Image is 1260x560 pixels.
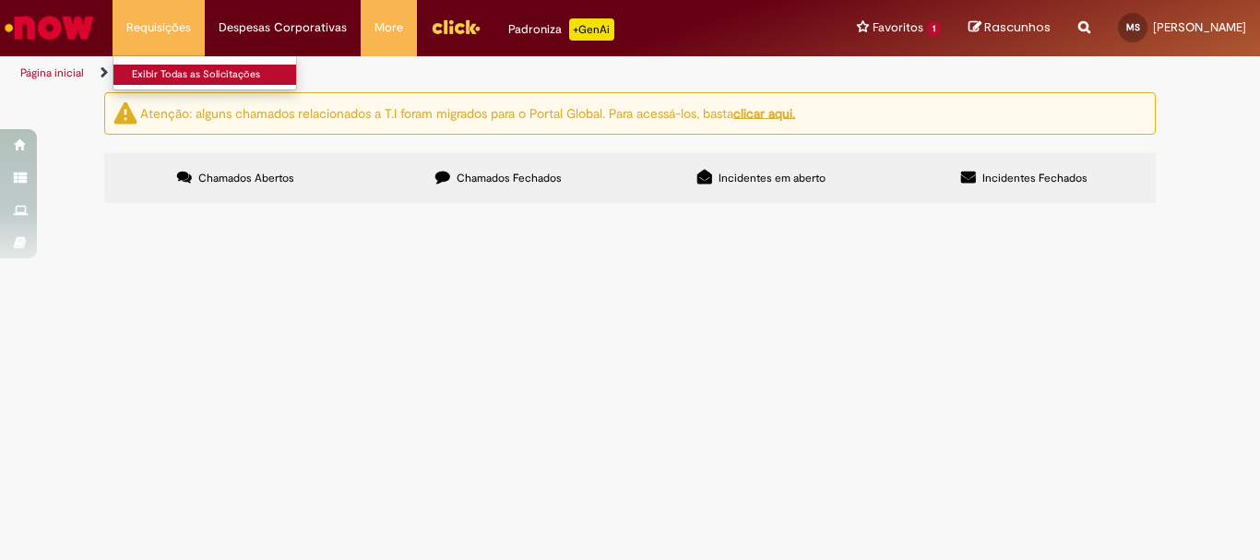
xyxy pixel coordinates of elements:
span: Rascunhos [984,18,1051,36]
p: +GenAi [569,18,614,41]
span: Incidentes Fechados [982,171,1088,185]
span: Despesas Corporativas [219,18,347,37]
span: Chamados Abertos [198,171,294,185]
ul: Trilhas de página [14,56,826,90]
a: Exibir Todas as Solicitações [113,65,316,85]
a: Página inicial [20,66,84,80]
span: More [374,18,403,37]
span: Incidentes em aberto [719,171,826,185]
span: 1 [927,21,941,37]
div: Padroniza [508,18,614,41]
span: Chamados Fechados [457,171,562,185]
span: [PERSON_NAME] [1153,19,1246,35]
a: Rascunhos [969,19,1051,37]
ng-bind-html: Atenção: alguns chamados relacionados a T.I foram migrados para o Portal Global. Para acessá-los,... [140,104,795,121]
span: MS [1126,21,1140,33]
span: Favoritos [873,18,923,37]
img: ServiceNow [2,9,97,46]
ul: Requisições [113,55,297,90]
img: click_logo_yellow_360x200.png [431,13,481,41]
span: Requisições [126,18,191,37]
a: clicar aqui. [733,104,795,121]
